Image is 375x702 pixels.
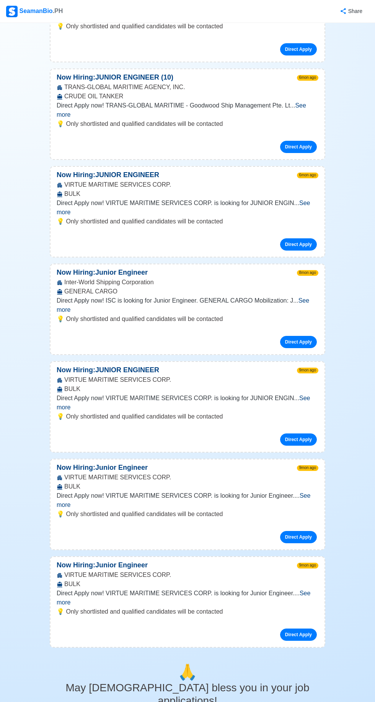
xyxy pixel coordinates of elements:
[280,629,317,641] a: Direct Apply
[51,473,324,491] div: VIRTUE MARITIME SERVICES CORP. BULK
[57,395,294,401] span: Direct Apply now! VIRTUE MARITIME SERVICES CORP. is looking for JUNIOR ENGIN
[57,492,295,499] span: Direct Apply now! VIRTUE MARITIME SERVICES CORP. is looking for Junior Engineer.
[57,102,306,118] span: ...
[6,6,63,17] div: SeamanBio
[57,102,290,109] span: Direct Apply now! TRANS-GLOBAL MARITIME - Goodwood Ship Management Pte. Lt
[51,83,324,101] div: TRANS-GLOBAL MARITIME AGENCY, INC. CRUDE OIL TANKER
[51,375,324,394] div: VIRTUE MARITIME SERVICES CORP. BULK
[297,563,318,568] span: 9mon ago
[57,217,318,226] p: 💡 Only shortlisted and qualified candidates will be contacted
[57,510,318,519] p: 💡 Only shortlisted and qualified candidates will be contacted
[57,200,294,206] span: Direct Apply now! VIRTUE MARITIME SERVICES CORP. is looking for JUNIOR ENGIN
[280,238,317,251] a: Direct Apply
[51,278,324,296] div: Inter-World Shipping Corporation GENERAL CARGO
[57,119,318,129] p: 💡 Only shortlisted and qualified candidates will be contacted
[57,607,318,616] p: 💡 Only shortlisted and qualified candidates will be contacted
[51,560,154,570] p: Now Hiring: Junior Engineer
[178,664,197,681] span: pray
[6,6,18,17] img: Logo
[57,102,306,118] span: See more
[297,75,318,81] span: 6mon ago
[51,463,154,473] p: Now Hiring: Junior Engineer
[280,433,317,446] a: Direct Apply
[280,43,317,55] a: Direct Apply
[57,314,318,324] p: 💡 Only shortlisted and qualified candidates will be contacted
[51,267,154,278] p: Now Hiring: Junior Engineer
[297,173,318,178] span: 6mon ago
[297,368,318,373] span: 9mon ago
[297,465,318,471] span: 9mon ago
[53,8,63,14] span: .PH
[51,365,165,375] p: Now Hiring: JUNIOR ENGINEER
[280,336,317,348] a: Direct Apply
[51,72,179,83] p: Now Hiring: JUNIOR ENGINEER (10)
[332,4,369,19] button: Share
[51,180,324,199] div: VIRTUE MARITIME SERVICES CORP. BULK
[51,570,324,589] div: VIRTUE MARITIME SERVICES CORP. BULK
[51,170,165,180] p: Now Hiring: JUNIOR ENGINEER
[280,141,317,153] a: Direct Apply
[57,412,318,421] p: 💡 Only shortlisted and qualified candidates will be contacted
[57,590,295,596] span: Direct Apply now! VIRTUE MARITIME SERVICES CORP. is looking for Junior Engineer.
[57,22,318,31] p: 💡 Only shortlisted and qualified candidates will be contacted
[280,531,317,543] a: Direct Apply
[297,270,318,276] span: 8mon ago
[57,297,293,304] span: Direct Apply now! ISC is looking for Junior Engineer. GENERAL CARGO Mobilization: J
